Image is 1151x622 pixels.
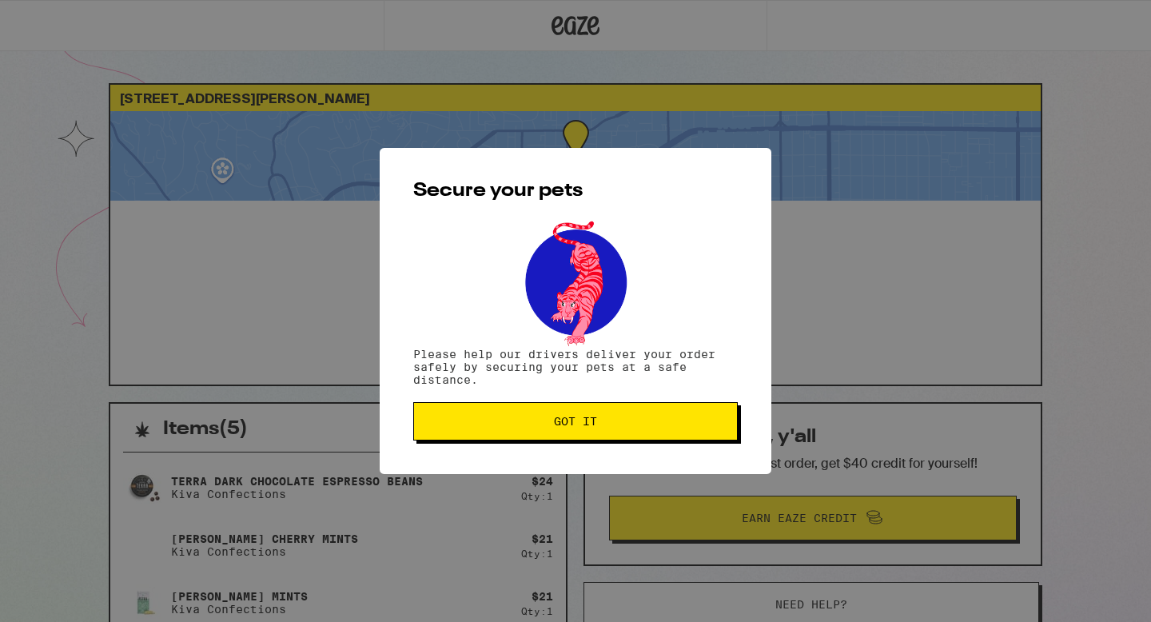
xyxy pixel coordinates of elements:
h2: Secure your pets [413,181,738,201]
span: Got it [554,416,597,427]
span: Hi. Need any help? [10,11,115,24]
img: pets [510,217,641,348]
p: Please help our drivers deliver your order safely by securing your pets at a safe distance. [413,348,738,386]
button: Got it [413,402,738,441]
